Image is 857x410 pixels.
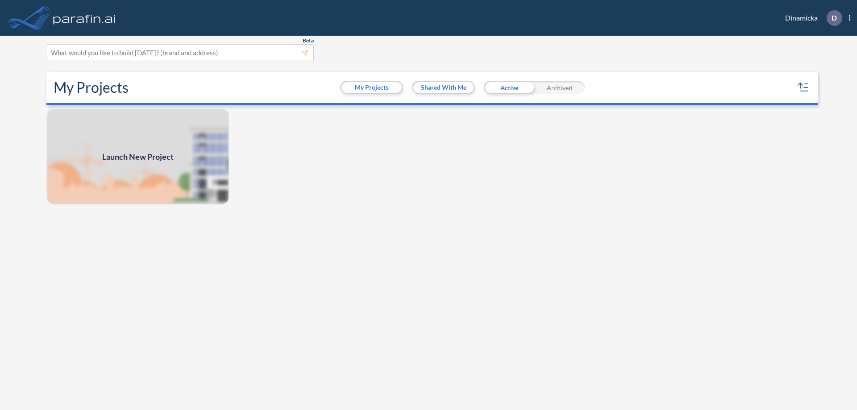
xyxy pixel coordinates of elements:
[772,10,850,26] div: Dinamicka
[796,80,811,95] button: sort
[484,81,534,94] div: Active
[54,79,129,96] h2: My Projects
[46,108,229,205] img: add
[832,14,837,22] p: D
[303,37,314,44] span: Beta
[46,108,229,205] a: Launch New Project
[534,81,585,94] div: Archived
[102,151,174,163] span: Launch New Project
[341,82,402,93] button: My Projects
[51,9,117,27] img: logo
[413,82,474,93] button: Shared With Me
